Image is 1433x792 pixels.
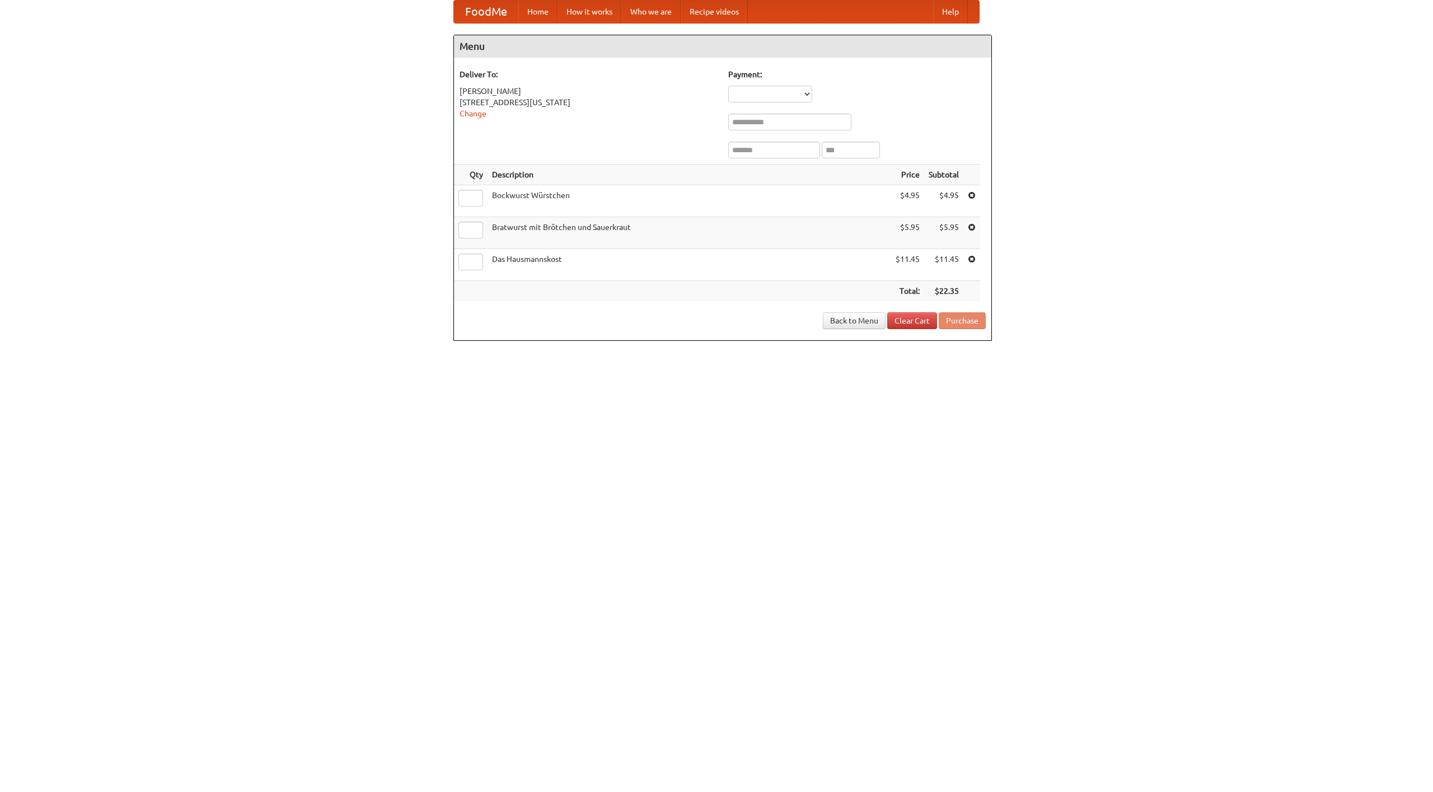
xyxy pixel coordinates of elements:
[924,185,963,217] td: $4.95
[488,217,891,249] td: Bratwurst mit Brötchen und Sauerkraut
[488,249,891,281] td: Das Hausmannskost
[891,281,924,302] th: Total:
[558,1,621,23] a: How it works
[823,312,886,329] a: Back to Menu
[924,281,963,302] th: $22.35
[933,1,968,23] a: Help
[891,217,924,249] td: $5.95
[924,165,963,185] th: Subtotal
[728,69,986,80] h5: Payment:
[460,86,717,97] div: [PERSON_NAME]
[939,312,986,329] button: Purchase
[488,185,891,217] td: Bockwurst Würstchen
[454,1,518,23] a: FoodMe
[460,69,717,80] h5: Deliver To:
[924,249,963,281] td: $11.45
[891,185,924,217] td: $4.95
[891,249,924,281] td: $11.45
[518,1,558,23] a: Home
[887,312,937,329] a: Clear Cart
[621,1,681,23] a: Who we are
[891,165,924,185] th: Price
[460,97,717,108] div: [STREET_ADDRESS][US_STATE]
[460,109,486,118] a: Change
[454,165,488,185] th: Qty
[488,165,891,185] th: Description
[681,1,748,23] a: Recipe videos
[924,217,963,249] td: $5.95
[454,35,991,58] h4: Menu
